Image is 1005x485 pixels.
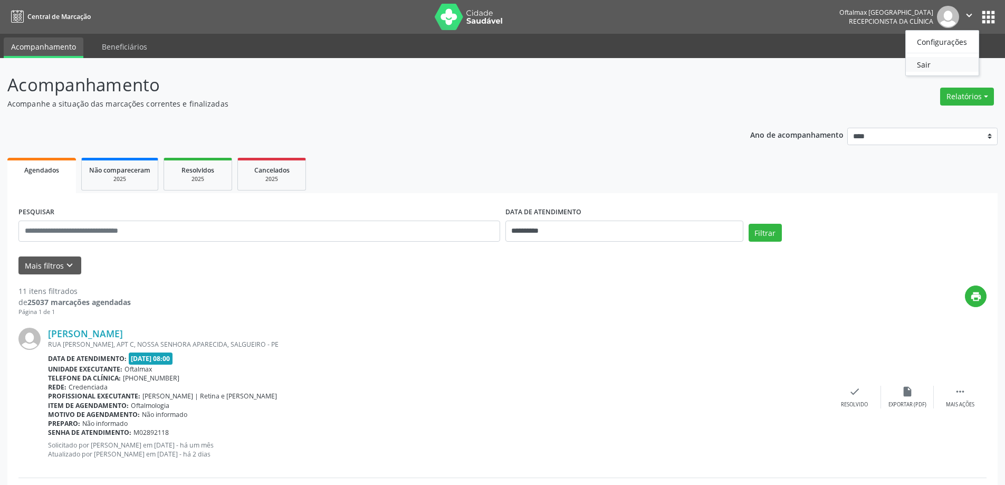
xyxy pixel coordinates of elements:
[125,365,152,374] span: Oftalmax
[82,419,128,428] span: Não informado
[131,401,169,410] span: Oftalmologia
[64,260,75,271] i: keyboard_arrow_down
[4,37,83,58] a: Acompanhamento
[7,98,701,109] p: Acompanhe a situação das marcações correntes e finalizadas
[48,354,127,363] b: Data de atendimento:
[94,37,155,56] a: Beneficiários
[970,291,982,302] i: print
[254,166,290,175] span: Cancelados
[18,297,131,308] div: de
[979,8,998,26] button: apps
[123,374,179,383] span: [PHONE_NUMBER]
[48,441,828,459] p: Solicitado por [PERSON_NAME] em [DATE] - há um mês Atualizado por [PERSON_NAME] em [DATE] - há 2 ...
[48,419,80,428] b: Preparo:
[27,12,91,21] span: Central de Marcação
[749,224,782,242] button: Filtrar
[48,383,66,392] b: Rede:
[48,328,123,339] a: [PERSON_NAME]
[18,328,41,350] img: img
[841,401,868,408] div: Resolvido
[142,410,187,419] span: Não informado
[24,166,59,175] span: Agendados
[905,30,979,76] ul: 
[48,374,121,383] b: Telefone da clínica:
[171,175,224,183] div: 2025
[27,297,131,307] strong: 25037 marcações agendadas
[7,72,701,98] p: Acompanhamento
[965,286,987,307] button: print
[940,88,994,106] button: Relatórios
[142,392,277,401] span: [PERSON_NAME] | Retina e [PERSON_NAME]
[48,401,129,410] b: Item de agendamento:
[133,428,169,437] span: M02892118
[18,308,131,317] div: Página 1 de 1
[89,175,150,183] div: 2025
[69,383,108,392] span: Credenciada
[48,410,140,419] b: Motivo de agendamento:
[48,365,122,374] b: Unidade executante:
[129,353,173,365] span: [DATE] 08:00
[7,8,91,25] a: Central de Marcação
[181,166,214,175] span: Resolvidos
[89,166,150,175] span: Não compareceram
[888,401,926,408] div: Exportar (PDF)
[954,386,966,397] i: 
[906,57,979,72] a: Sair
[750,128,844,141] p: Ano de acompanhamento
[902,386,913,397] i: insert_drive_file
[245,175,298,183] div: 2025
[48,428,131,437] b: Senha de atendimento:
[48,392,140,401] b: Profissional executante:
[959,6,979,28] button: 
[906,34,979,49] a: Configurações
[505,204,581,221] label: DATA DE ATENDIMENTO
[839,8,933,17] div: Oftalmax [GEOGRAPHIC_DATA]
[963,9,975,21] i: 
[18,204,54,221] label: PESQUISAR
[18,286,131,297] div: 11 itens filtrados
[48,340,828,349] div: RUA [PERSON_NAME], APT C, NOSSA SENHORA APARECIDA, SALGUEIRO - PE
[849,17,933,26] span: Recepcionista da clínica
[937,6,959,28] img: img
[849,386,860,397] i: check
[18,256,81,275] button: Mais filtroskeyboard_arrow_down
[946,401,974,408] div: Mais ações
